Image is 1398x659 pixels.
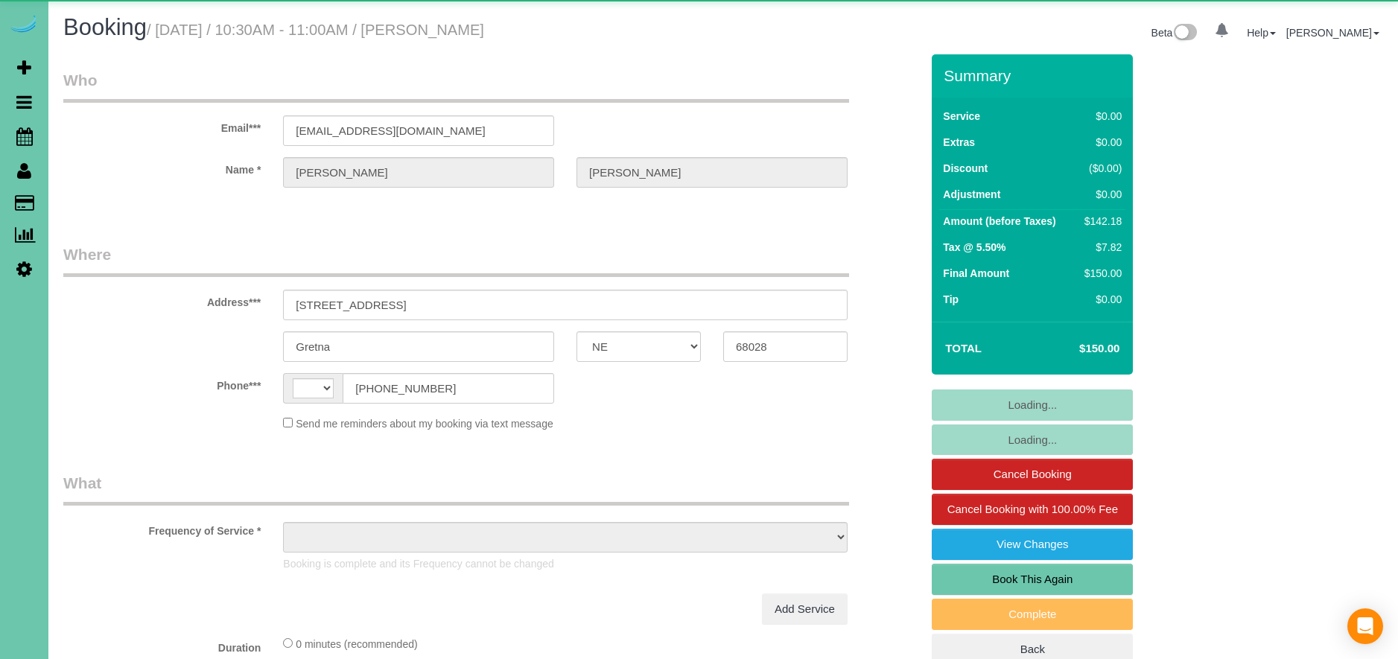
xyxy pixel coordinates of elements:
[296,638,417,650] span: 0 minutes (recommended)
[944,67,1125,84] h3: Summary
[932,459,1133,490] a: Cancel Booking
[1078,266,1122,281] div: $150.00
[943,135,975,150] label: Extras
[52,157,272,177] label: Name *
[1347,608,1383,644] div: Open Intercom Messenger
[9,15,39,36] img: Automaid Logo
[283,556,848,571] p: Booking is complete and its Frequency cannot be changed
[1078,292,1122,307] div: $0.00
[762,593,848,625] a: Add Service
[52,518,272,538] label: Frequency of Service *
[52,635,272,655] label: Duration
[1286,27,1379,39] a: [PERSON_NAME]
[943,187,1000,202] label: Adjustment
[943,240,1005,255] label: Tax @ 5.50%
[63,472,849,506] legend: What
[932,494,1133,525] a: Cancel Booking with 100.00% Fee
[1172,24,1197,43] img: New interface
[1247,27,1276,39] a: Help
[1151,27,1198,39] a: Beta
[63,69,849,103] legend: Who
[1078,135,1122,150] div: $0.00
[1078,187,1122,202] div: $0.00
[943,214,1055,229] label: Amount (before Taxes)
[932,529,1133,560] a: View Changes
[63,14,147,40] span: Booking
[1078,161,1122,176] div: ($0.00)
[943,109,980,124] label: Service
[943,292,959,307] label: Tip
[945,342,982,354] strong: Total
[1078,240,1122,255] div: $7.82
[1078,109,1122,124] div: $0.00
[63,243,849,277] legend: Where
[147,22,484,38] small: / [DATE] / 10:30AM - 11:00AM / [PERSON_NAME]
[1078,214,1122,229] div: $142.18
[947,503,1118,515] span: Cancel Booking with 100.00% Fee
[932,564,1133,595] a: Book This Again
[943,266,1009,281] label: Final Amount
[1035,343,1119,355] h4: $150.00
[943,161,988,176] label: Discount
[296,418,553,430] span: Send me reminders about my booking via text message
